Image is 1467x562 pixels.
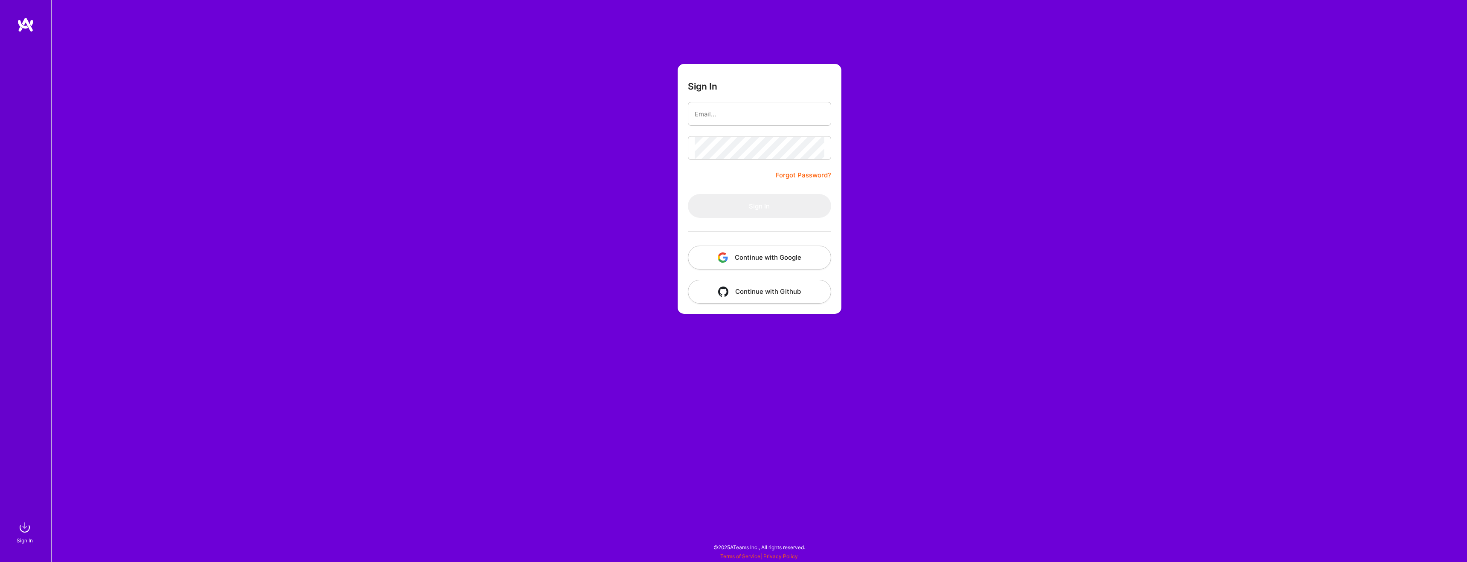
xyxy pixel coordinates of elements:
[718,252,728,263] img: icon
[720,553,760,559] a: Terms of Service
[16,519,33,536] img: sign in
[51,536,1467,558] div: © 2025 ATeams Inc., All rights reserved.
[695,103,824,125] input: Email...
[688,194,831,218] button: Sign In
[17,17,34,32] img: logo
[688,280,831,304] button: Continue with Github
[688,81,717,92] h3: Sign In
[17,536,33,545] div: Sign In
[776,170,831,180] a: Forgot Password?
[688,246,831,269] button: Continue with Google
[718,287,728,297] img: icon
[720,553,798,559] span: |
[18,519,33,545] a: sign inSign In
[763,553,798,559] a: Privacy Policy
